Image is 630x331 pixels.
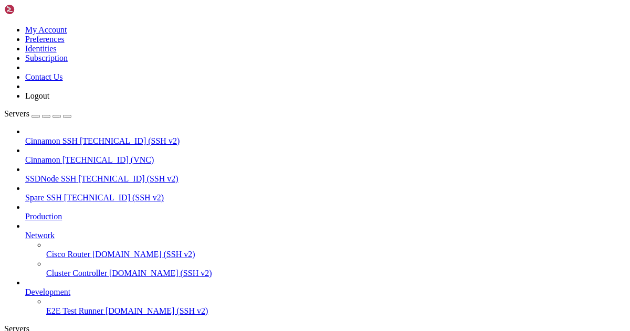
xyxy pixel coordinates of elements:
[46,306,103,315] span: E2E Test Runner
[25,25,67,34] a: My Account
[25,136,626,146] a: Cinnamon SSH [TECHNICAL_ID] (SSH v2)
[92,250,195,259] span: [DOMAIN_NAME] (SSH v2)
[25,193,62,202] span: Spare SSH
[46,269,107,277] span: Cluster Controller
[46,250,90,259] span: Cisco Router
[4,109,29,118] span: Servers
[25,155,626,165] a: Cinnamon [TECHNICAL_ID] (VNC)
[25,212,626,221] a: Production
[106,306,208,315] span: [DOMAIN_NAME] (SSH v2)
[25,72,63,81] a: Contact Us
[25,287,626,297] a: Development
[46,306,626,316] a: E2E Test Runner [DOMAIN_NAME] (SSH v2)
[4,4,65,15] img: Shellngn
[25,221,626,278] li: Network
[4,109,71,118] a: Servers
[46,259,626,278] li: Cluster Controller [DOMAIN_NAME] (SSH v2)
[25,155,60,164] span: Cinnamon
[25,278,626,316] li: Development
[46,250,626,259] a: Cisco Router [DOMAIN_NAME] (SSH v2)
[25,91,49,100] a: Logout
[25,174,76,183] span: SSDNode SSH
[25,193,626,202] a: Spare SSH [TECHNICAL_ID] (SSH v2)
[25,231,626,240] a: Network
[25,35,65,44] a: Preferences
[25,136,78,145] span: Cinnamon SSH
[25,212,62,221] span: Production
[46,240,626,259] li: Cisco Router [DOMAIN_NAME] (SSH v2)
[25,287,70,296] span: Development
[25,202,626,221] li: Production
[25,165,626,184] li: SSDNode SSH [TECHNICAL_ID] (SSH v2)
[109,269,212,277] span: [DOMAIN_NAME] (SSH v2)
[25,184,626,202] li: Spare SSH [TECHNICAL_ID] (SSH v2)
[80,136,180,145] span: [TECHNICAL_ID] (SSH v2)
[25,231,55,240] span: Network
[25,54,68,62] a: Subscription
[25,44,57,53] a: Identities
[46,297,626,316] li: E2E Test Runner [DOMAIN_NAME] (SSH v2)
[46,269,626,278] a: Cluster Controller [DOMAIN_NAME] (SSH v2)
[64,193,164,202] span: [TECHNICAL_ID] (SSH v2)
[25,146,626,165] li: Cinnamon [TECHNICAL_ID] (VNC)
[25,127,626,146] li: Cinnamon SSH [TECHNICAL_ID] (SSH v2)
[78,174,178,183] span: [TECHNICAL_ID] (SSH v2)
[25,174,626,184] a: SSDNode SSH [TECHNICAL_ID] (SSH v2)
[62,155,154,164] span: [TECHNICAL_ID] (VNC)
